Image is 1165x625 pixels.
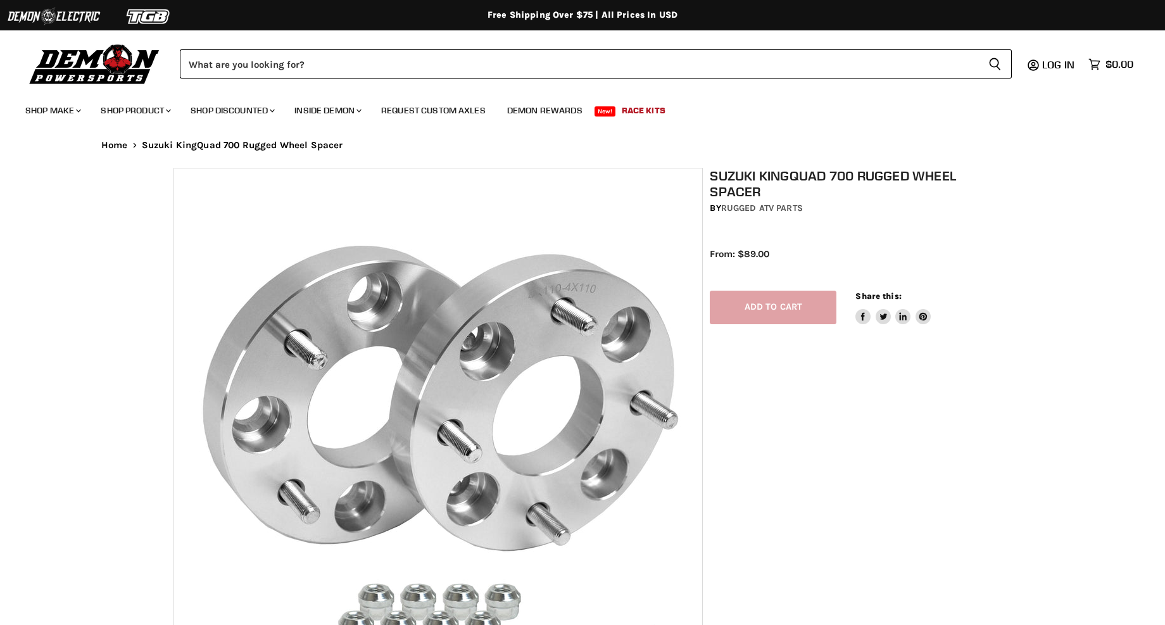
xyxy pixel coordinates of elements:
[180,49,978,79] input: Search
[1105,58,1133,70] span: $0.00
[710,248,769,260] span: From: $89.00
[101,4,196,28] img: TGB Logo 2
[25,41,164,86] img: Demon Powersports
[710,201,998,215] div: by
[180,49,1012,79] form: Product
[181,98,282,123] a: Shop Discounted
[710,168,998,199] h1: Suzuki KingQuad 700 Rugged Wheel Spacer
[76,140,1089,151] nav: Breadcrumbs
[372,98,495,123] a: Request Custom Axles
[978,49,1012,79] button: Search
[1042,58,1074,71] span: Log in
[142,140,343,151] span: Suzuki KingQuad 700 Rugged Wheel Spacer
[16,98,89,123] a: Shop Make
[721,203,803,213] a: Rugged ATV Parts
[285,98,369,123] a: Inside Demon
[1082,55,1140,73] a: $0.00
[91,98,179,123] a: Shop Product
[855,291,931,324] aside: Share this:
[76,9,1089,21] div: Free Shipping Over $75 | All Prices In USD
[595,106,616,117] span: New!
[16,92,1130,123] ul: Main menu
[498,98,592,123] a: Demon Rewards
[101,140,128,151] a: Home
[6,4,101,28] img: Demon Electric Logo 2
[855,291,901,301] span: Share this:
[1036,59,1082,70] a: Log in
[612,98,675,123] a: Race Kits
